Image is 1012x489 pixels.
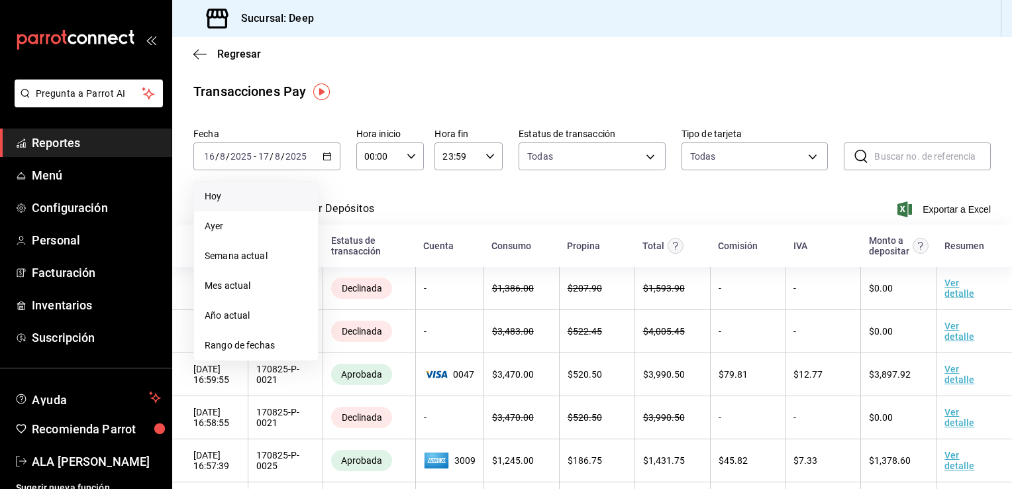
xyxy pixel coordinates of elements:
span: / [215,151,219,162]
span: $ 1,593.90 [643,283,685,294]
a: Ver detalle [944,364,974,385]
span: Configuración [32,199,161,217]
span: Reportes [32,134,161,152]
span: $ 7.33 [793,455,817,466]
div: Comisión [718,241,758,251]
img: Tooltip marker [313,83,330,100]
input: -- [274,151,281,162]
a: Ver detalle [944,450,974,471]
span: $ 520.50 [568,412,602,423]
span: - [254,151,256,162]
td: - [415,310,483,353]
td: $0.00 [861,267,936,310]
span: $ 3,990.50 [643,369,685,380]
div: Transacciones declinadas por el banco emisor. No se hace ningún cargo al tarjetahabiente ni al co... [331,321,392,342]
label: Hora inicio [356,129,425,138]
span: $ 12.77 [793,369,823,380]
span: Pregunta a Parrot AI [36,87,142,101]
span: Inventarios [32,296,161,314]
td: - [415,396,483,439]
td: 170825-P-0021 [248,396,323,439]
button: open_drawer_menu [146,34,156,45]
span: $ 3,990.50 [643,412,685,423]
span: Hoy [205,190,307,203]
span: / [226,151,230,162]
div: Transacciones cobradas de manera exitosa. [331,450,392,471]
span: $ 3,470.00 [492,369,534,380]
div: Estatus de transacción [331,235,407,256]
span: $ 1,386.00 [492,283,534,294]
td: - [710,396,785,439]
span: Suscripción [32,329,161,347]
h3: Sucursal: Deep [230,11,314,27]
span: $ 3,470.00 [492,412,534,423]
div: Consumo [491,241,531,251]
td: [DATE] 18:28:28 [172,267,248,310]
a: Ver detalle [944,407,974,428]
button: Ver Depósitos [306,202,375,225]
div: Transacciones declinadas por el banco emisor. No se hace ningún cargo al tarjetahabiente ni al co... [331,407,392,428]
td: 170825-P-0021 [248,353,323,396]
span: Mes actual [205,279,307,293]
span: / [270,151,274,162]
td: [DATE] 17:32:55 [172,310,248,353]
input: ---- [285,151,307,162]
td: - [785,310,861,353]
td: - [710,310,785,353]
td: - [785,396,861,439]
span: Facturación [32,264,161,282]
input: -- [258,151,270,162]
span: 0047 [424,369,476,380]
div: Transacciones declinadas por el banco emisor. No se hace ningún cargo al tarjetahabiente ni al co... [331,278,392,299]
input: -- [203,151,215,162]
svg: Este es el monto resultante del total pagado menos comisión e IVA. Esta será la parte que se depo... [913,238,929,254]
input: -- [219,151,226,162]
a: Pregunta a Parrot AI [9,96,163,110]
svg: Este monto equivale al total pagado por el comensal antes de aplicar Comisión e IVA. [668,238,683,254]
span: Declinada [336,326,387,337]
span: $ 1,378.60 [869,455,911,466]
span: $ 79.81 [719,369,748,380]
div: IVA [793,241,807,251]
div: Transacciones cobradas de manera exitosa. [331,364,392,385]
span: ALA [PERSON_NAME] [32,453,161,470]
td: - [785,267,861,310]
span: / [281,151,285,162]
span: Año actual [205,309,307,323]
span: $ 520.50 [568,369,602,380]
td: [DATE] 16:57:39 [172,439,248,482]
a: Ver detalle [944,321,974,342]
button: Pregunta a Parrot AI [15,80,163,107]
div: Cuenta [423,241,454,251]
span: Menú [32,166,161,184]
span: Regresar [217,48,261,60]
span: Aprobada [336,455,387,466]
span: Rango de fechas [205,339,307,353]
input: ---- [230,151,252,162]
span: Aprobada [336,369,387,380]
span: 3009 [424,450,476,471]
div: Todas [690,150,716,163]
span: $ 207.90 [568,283,602,294]
span: $ 4,005.45 [643,326,685,337]
div: Transacciones Pay [193,81,306,101]
td: $0.00 [861,310,936,353]
div: Resumen [944,241,984,251]
button: Regresar [193,48,261,60]
label: Tipo de tarjeta [682,129,829,138]
span: Recomienda Parrot [32,420,161,438]
span: $ 186.75 [568,455,602,466]
span: $ 522.45 [568,326,602,337]
span: Ayer [205,219,307,233]
div: Propina [567,241,600,251]
td: [DATE] 16:59:55 [172,353,248,396]
label: Hora fin [434,129,503,138]
button: Exportar a Excel [900,201,991,217]
td: 170825-P-0025 [248,439,323,482]
td: - [710,267,785,310]
a: Ver detalle [944,278,974,299]
span: Declinada [336,412,387,423]
span: $ 45.82 [719,455,748,466]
